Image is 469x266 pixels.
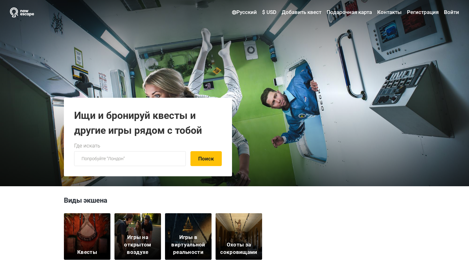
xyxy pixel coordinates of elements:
a: Охоты за сокровищами [216,213,262,260]
h5: Охоты за сокровищами [220,241,258,256]
a: $ USD [261,7,278,18]
h1: Ищи и бронируй квесты и другие игры рядом с тобой [74,108,222,138]
button: Поиск [190,151,222,166]
label: Где искать [74,142,100,150]
a: Регистрация [405,7,440,18]
a: Игры на открытом воздухе [114,213,161,260]
a: Игры в виртуальной реальности [165,213,212,260]
h5: Квесты [77,249,97,256]
img: Nowescape logo [10,7,34,17]
a: Войти [442,7,459,18]
a: Добавить квест [280,7,323,18]
h5: Игры на открытом воздухе [118,234,157,256]
h3: Виды экшена [64,196,405,209]
a: Квесты [64,213,110,260]
a: Контакты [376,7,403,18]
h5: Игры в виртуальной реальности [169,234,208,256]
img: Русский [232,10,236,15]
input: Попробуйте “Лондон” [74,151,186,166]
a: Подарочная карта [325,7,373,18]
a: Русский [230,7,258,18]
